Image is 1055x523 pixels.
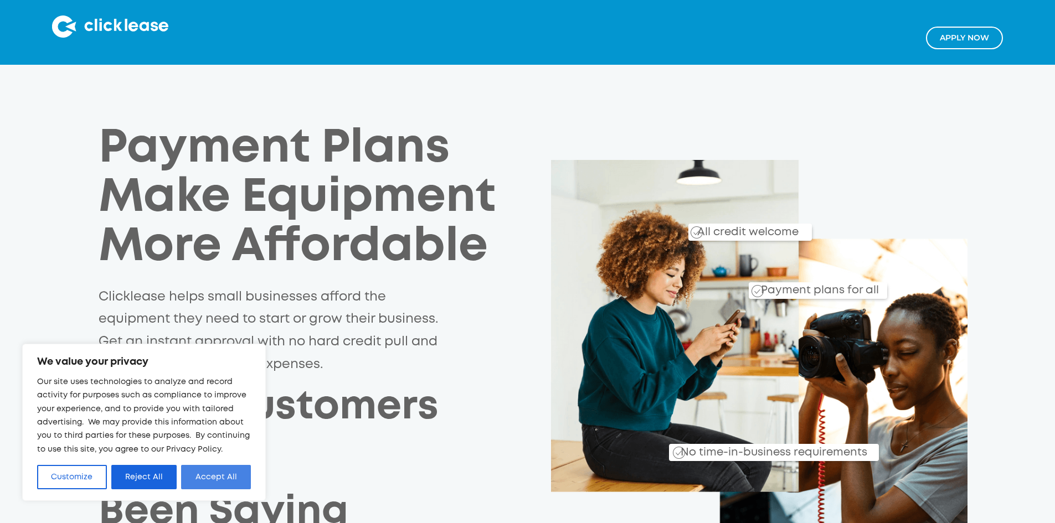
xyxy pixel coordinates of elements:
[691,226,703,239] img: Checkmark_callout
[617,433,879,461] div: No time-in-business requirements
[37,379,250,453] span: Our site uses technologies to analyze and record activity for purposes such as compliance to impr...
[22,344,266,501] div: We value your privacy
[756,276,879,299] div: Payment plans for all
[37,355,251,369] p: We value your privacy
[673,447,685,459] img: Checkmark_callout
[52,15,168,38] img: Clicklease logo
[752,285,764,297] img: Checkmark_callout
[99,125,518,273] h1: Payment Plans Make Equipment More Affordable
[37,465,107,489] button: Customize
[111,465,177,489] button: Reject All
[99,286,445,376] p: Clicklease helps small businesses afford the equipment they need to start or grow their business....
[653,217,811,241] div: All credit welcome
[181,465,251,489] button: Accept All
[926,27,1003,49] a: Apply NOw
